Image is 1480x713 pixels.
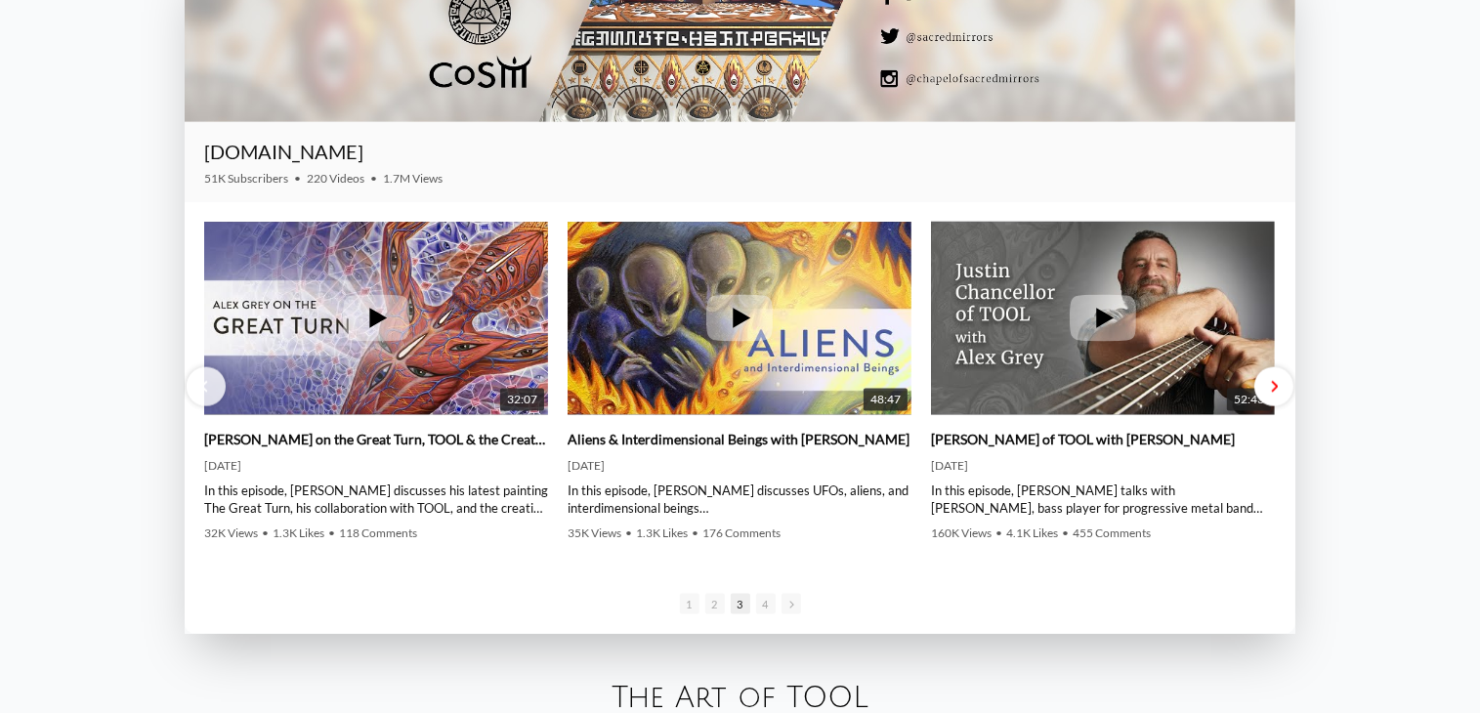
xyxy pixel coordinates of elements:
[1227,389,1271,411] span: 52:43
[568,482,911,517] div: In this episode, [PERSON_NAME] discusses UFOs, aliens, and interdimensional beings | The CoSM Pod...
[931,525,992,540] span: 160K Views
[1062,525,1069,540] span: •
[204,525,258,540] span: 32K Views
[568,431,909,448] a: Aliens & Interdimensional Beings with [PERSON_NAME]
[702,525,781,540] span: 176 Comments
[931,431,1235,448] a: [PERSON_NAME] of TOOL with [PERSON_NAME]
[1073,525,1151,540] span: 455 Comments
[1163,147,1276,171] iframe: Subscribe to CoSM.TV on YouTube
[864,389,908,411] span: 48:47
[568,222,911,414] a: Aliens & Interdimensional Beings with Alex Grey 48:47
[294,171,301,186] span: •
[931,458,1275,474] div: [DATE]
[204,431,548,448] a: [PERSON_NAME] on the Great Turn, TOOL & the Creative Process
[370,171,377,186] span: •
[705,594,725,614] span: 2
[636,525,688,540] span: 1.3K Likes
[273,525,324,540] span: 1.3K Likes
[680,594,699,614] span: 1
[204,171,288,186] span: 51K Subscribers
[625,525,632,540] span: •
[731,594,750,614] span: 3
[204,458,548,474] div: [DATE]
[568,458,911,474] div: [DATE]
[204,222,548,414] a: Alex Grey on the Great Turn, TOOL & the Creative Process 32:07
[756,594,776,614] span: 4
[568,525,621,540] span: 35K Views
[262,525,269,540] span: •
[1006,525,1058,540] span: 4.1K Likes
[204,140,363,163] a: [DOMAIN_NAME]
[307,171,364,186] span: 220 Videos
[931,189,1275,447] img: Justin Chancellor of TOOL with Alex Grey
[500,389,544,411] span: 32:07
[692,525,698,540] span: •
[995,525,1002,540] span: •
[383,171,443,186] span: 1.7M Views
[204,189,548,447] img: Alex Grey on the Great Turn, TOOL & the Creative Process
[931,482,1275,517] div: In this episode, [PERSON_NAME] talks with [PERSON_NAME], bass player for progressive metal band T...
[204,482,548,517] div: In this episode, [PERSON_NAME] discusses his latest painting The Great Turn, his collaboration wi...
[328,525,335,540] span: •
[339,525,417,540] span: 118 Comments
[568,189,911,447] img: Aliens & Interdimensional Beings with Alex Grey
[931,222,1275,414] a: Justin Chancellor of TOOL with Alex Grey 52:43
